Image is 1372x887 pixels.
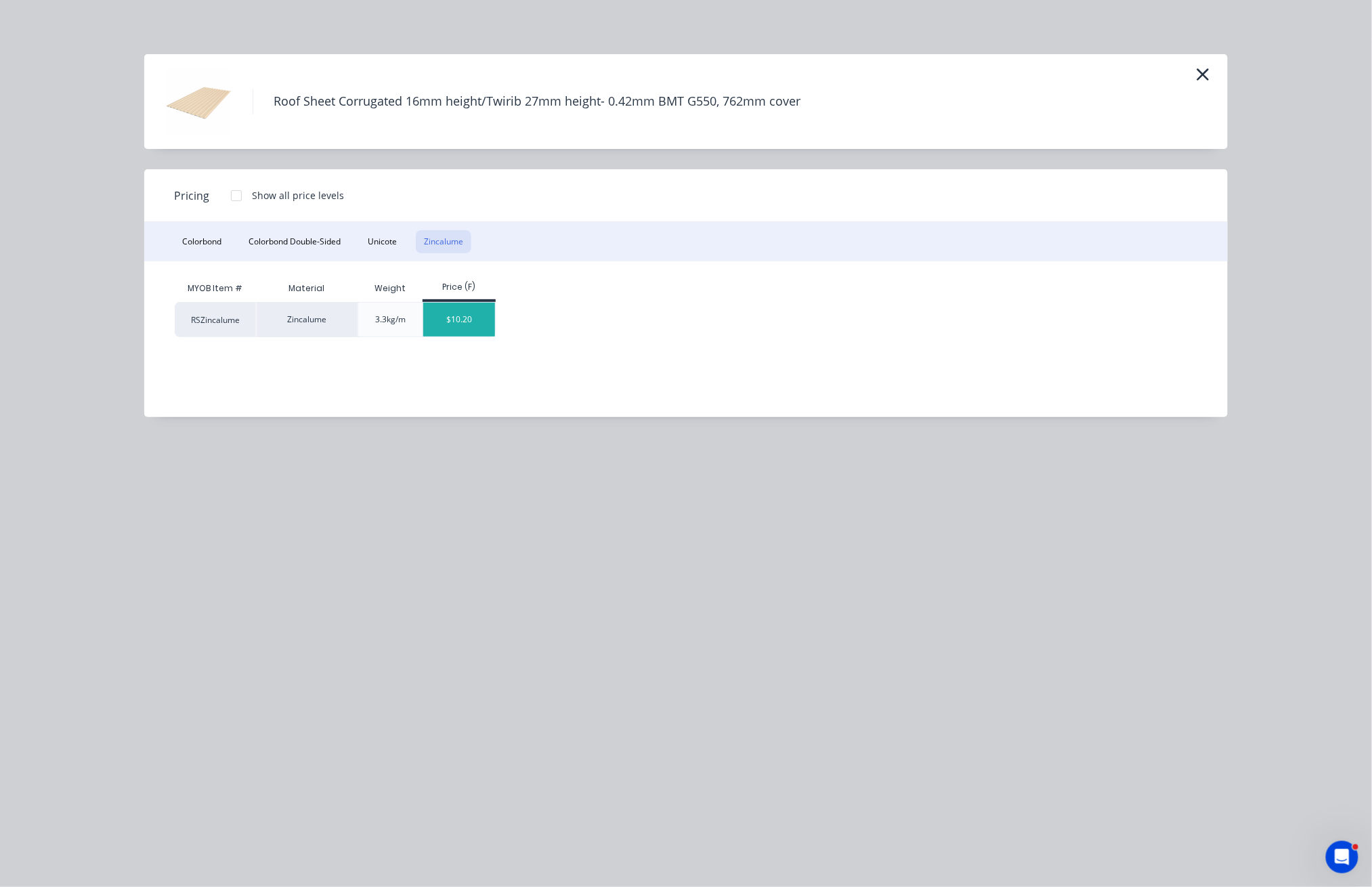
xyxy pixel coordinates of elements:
[240,230,349,253] button: Colorbond Double-Sided
[175,302,256,337] div: RSZincalume
[252,188,344,202] div: Show all price levels
[375,313,406,326] div: 3.3kg/m
[175,275,256,302] div: MYOB Item #
[364,272,416,305] div: Weight
[253,89,821,114] h4: Roof Sheet Corrugated 16mm height/Twirib 27mm height- 0.42mm BMT G550, 762mm cover
[165,68,232,135] img: Roof Sheet Corrugated 16mm height/Twirib 27mm height- 0.42mm BMT G550, 762mm cover
[256,275,358,302] div: Material
[360,230,405,253] button: Unicote
[423,281,496,293] div: Price (F)
[174,230,230,253] button: Colorbond
[423,303,496,337] div: $10.20
[416,230,471,253] button: Zincalume
[256,302,358,337] div: Zincalume
[174,188,209,204] span: Pricing
[1326,841,1358,873] iframe: Intercom live chat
